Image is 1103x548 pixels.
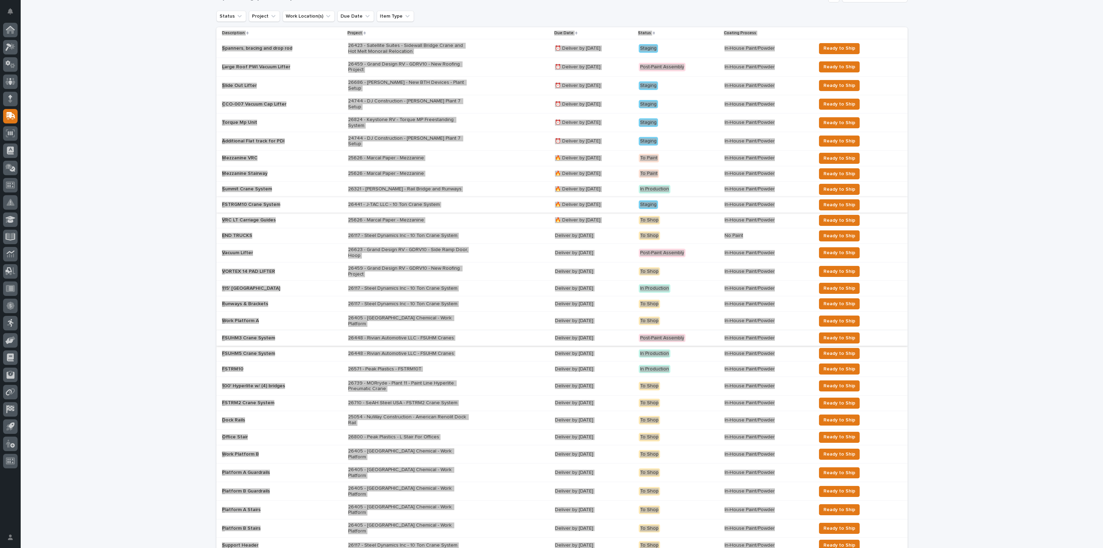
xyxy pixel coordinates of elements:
a: In-House Paint/Powder [725,138,775,144]
tr: Summit Crane SystemSummit Crane System 26321 - [PERSON_NAME] - Rail Bridge and Runways🔥 Deliver b... [216,181,908,197]
span: Ready to Ship [823,216,855,225]
button: Ready to Ship [819,80,860,91]
span: Ready to Ship [823,63,855,71]
button: Work Location(s) [283,11,335,22]
p: 26405 - [GEOGRAPHIC_DATA] Chemical - Work Platform [348,467,469,479]
tr: VRC LT Carriage GuidesVRC LT Carriage Guides 25626 - Marcal Paper - Mezzanine🔥 Deliver by [DATE]T... [216,212,908,228]
div: In Production [639,349,670,358]
a: In-House Paint/Powder [725,351,775,357]
tr: Spanners, bracing and drop rodSpanners, bracing and drop rod 26423 - Satellite Suites - Sidewall ... [216,39,908,58]
p: 26710 - SeAH Steel USA - FSTRM2 Crane System [348,400,469,406]
a: In-House Paint/Powder [725,400,775,406]
button: Ready to Ship [819,523,860,534]
button: Ready to Ship [819,184,860,195]
p: 🔥 Deliver by [DATE] [555,202,633,208]
p: FSUHM5 Crane System [222,349,276,357]
p: 26739 - MORryde - Plant 11 - Paint Line Hyperlite Pneumatic Crane [348,380,469,392]
p: Deliver by [DATE] [555,383,633,389]
p: Project [347,29,362,37]
button: Ready to Ship [819,266,860,277]
p: ⏰ Deliver by [DATE] [555,64,633,70]
button: Ready to Ship [819,348,860,359]
span: Ready to Ship [823,137,855,145]
div: Staging [639,137,658,146]
span: Ready to Ship [823,81,855,90]
button: Ready to Ship [819,298,860,309]
p: ⏰ Deliver by [DATE] [555,46,633,51]
p: Deliver by [DATE] [555,286,633,291]
p: Platform A Guardrails [222,468,271,476]
p: ⏰ Deliver by [DATE] [555,101,633,107]
p: Deliver by [DATE] [555,488,633,494]
p: 26321 - [PERSON_NAME] - Rail Bridge and Runways [348,186,469,192]
button: Ready to Ship [819,398,860,409]
tr: Large Roof PWI Vacuum LifterLarge Roof PWI Vacuum Lifter 26459 - Grand Design RV - GDRV10 - New R... [216,58,908,76]
p: Slide Out Lifter [222,81,258,89]
p: Deliver by [DATE] [555,507,633,513]
a: In-House Paint/Powder [725,470,775,476]
tr: Additional Flat track for PDIAdditional Flat track for PDI 24744 - DJ Construction - [PERSON_NAME... [216,132,908,151]
div: In Production [639,185,670,193]
div: Post-Paint Assembly [639,249,686,257]
p: Deliver by [DATE] [555,400,633,406]
button: Ready to Ship [819,332,860,343]
a: In-House Paint/Powder [725,366,775,372]
p: Summit Crane System [222,185,273,192]
p: VORTEX 14 PAD LIFTER [222,267,276,275]
p: 24744 - DJ Construction - [PERSON_NAME] Plant 7 Setup [348,136,469,147]
div: To Shop [639,487,660,496]
p: Coating Process [724,29,756,37]
button: Ready to Ship [819,153,860,164]
a: In-House Paint/Powder [725,451,775,457]
tr: Platform B StairsPlatform B Stairs 26405 - [GEOGRAPHIC_DATA] Chemical - Work PlatformDeliver by [... [216,519,908,538]
p: Status [638,29,651,37]
span: Ready to Ship [823,469,855,477]
tr: Platform A StairsPlatform A Stairs 26405 - [GEOGRAPHIC_DATA] Chemical - Work PlatformDeliver by [... [216,500,908,519]
button: Ready to Ship [819,117,860,128]
p: Due Date [554,29,574,37]
span: Ready to Ship [823,232,855,240]
button: Ready to Ship [819,230,860,241]
p: 🔥 Deliver by [DATE] [555,217,633,223]
p: Runways & Brackets [222,300,270,307]
span: Ready to Ship [823,100,855,108]
a: In-House Paint/Powder [725,202,775,208]
tr: Vacuum LifterVacuum Lifter 26623 - Grand Design RV - GDRV10 - Side Ramp Door, HoopDeliver by [DAT... [216,243,908,262]
tr: FSTRM10FSTRM10 26571 - Peak Plastics - FSTRM10TDeliver by [DATE]In ProductionIn-House Paint/Powde... [216,361,908,377]
span: Ready to Ship [823,185,855,193]
p: Spanners, bracing and drop rod [222,44,294,51]
p: Deliver by [DATE] [555,335,633,341]
span: Ready to Ship [823,44,855,52]
p: Work Platform B [222,450,260,457]
p: 25626 - Marcal Paper - Mezzanine [348,171,469,177]
p: ⏰ Deliver by [DATE] [555,83,633,89]
p: Deliver by [DATE] [555,526,633,531]
tr: FSTRGM10 Crane SystemFSTRGM10 Crane System 26441 - J-TAC LLC - 10 Ton Crane System🔥 Deliver by [D... [216,197,908,212]
div: Staging [639,200,658,209]
button: Ready to Ship [819,61,860,72]
p: Deliver by [DATE] [555,417,633,423]
p: 26423 - Satellite Suites - Sidewall Bridge Crane and Hot Melt Monorail Relocation [348,43,469,54]
p: Mezzanine VRC [222,154,259,161]
button: Ready to Ship [819,467,860,478]
span: Ready to Ship [823,506,855,514]
a: In-House Paint/Powder [725,318,775,324]
p: Deliver by [DATE] [555,434,633,440]
tr: Slide Out LifterSlide Out Lifter 26686 - [PERSON_NAME] - New BTH Devices - Plant Setup⏰ Deliver b... [216,76,908,95]
p: Deliver by [DATE] [555,318,633,324]
a: In-House Paint/Powder [725,155,775,161]
p: 🔥 Deliver by [DATE] [555,171,633,177]
span: Ready to Ship [823,300,855,308]
p: 26405 - [GEOGRAPHIC_DATA] Chemical - Work Platform [348,504,469,516]
p: 🔥 Deliver by [DATE] [555,186,633,192]
span: Ready to Ship [823,201,855,209]
button: Ready to Ship [819,486,860,497]
p: Platform B Guardrails [222,487,271,494]
a: In-House Paint/Powder [725,269,775,275]
p: Torque Mp Unit [222,118,259,126]
span: Ready to Ship [823,365,855,373]
button: Ready to Ship [819,136,860,147]
button: Ready to Ship [819,43,860,54]
tr: Office StairOffice Stair 26800 - Peak Plastics - L Stair For OfficesDeliver by [DATE]To ShopIn-Ho... [216,429,908,445]
a: In-House Paint/Powder [725,507,775,513]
